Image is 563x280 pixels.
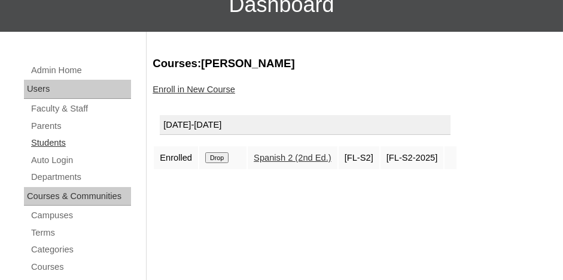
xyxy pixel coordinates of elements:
a: Spanish 2 (2nd Ed.) [254,153,331,162]
a: Parents [30,119,131,134]
td: [FL-S2] [339,146,379,169]
td: [FL-S2-2025] [381,146,444,169]
div: [DATE]-[DATE] [160,115,451,136]
a: Categories [30,242,131,257]
a: Enroll in New Course [153,85,235,94]
a: Faculty & Staff [30,101,131,116]
input: Drop [205,152,229,163]
div: Courses & Communities [24,187,131,206]
a: Courses [30,260,131,275]
h3: Courses:[PERSON_NAME] [153,56,551,71]
div: Users [24,80,131,99]
a: Students [30,136,131,150]
a: Auto Login [30,153,131,168]
a: Departments [30,170,131,185]
a: Terms [30,225,131,240]
td: Enrolled [154,146,198,169]
a: Campuses [30,208,131,223]
a: Admin Home [30,63,131,78]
